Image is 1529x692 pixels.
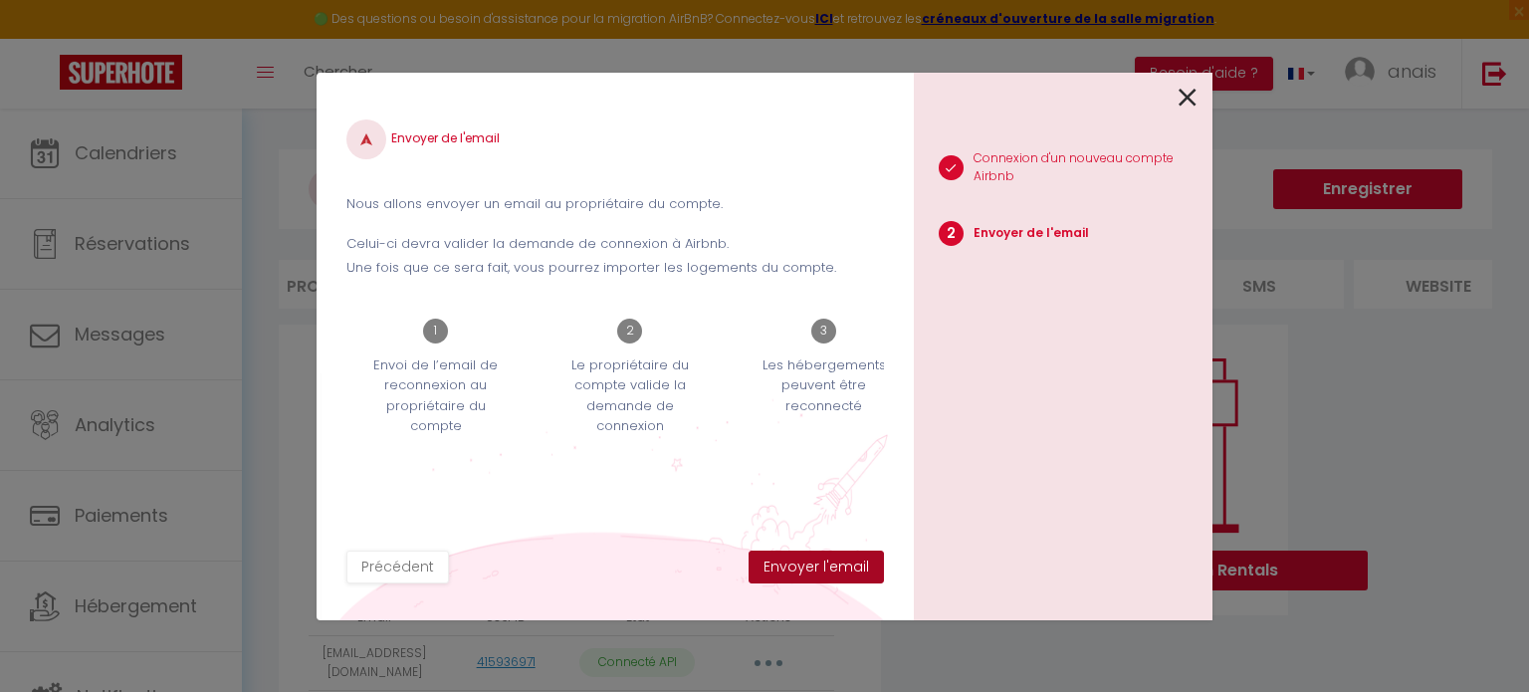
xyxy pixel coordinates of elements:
p: Une fois que ce sera fait, vous pourrez importer les logements du compte. [346,258,884,278]
p: Celui-ci devra valider la demande de connexion à Airbnb. [346,234,884,254]
p: Envoi de l’email de reconnexion au propriétaire du compte [359,355,513,437]
button: Envoyer l'email [749,551,884,584]
p: Nous allons envoyer un email au propriétaire du compte. [346,194,884,214]
p: Les hébergements peuvent être reconnecté [748,355,901,416]
span: 3 [811,319,836,344]
p: Le propriétaire du compte valide la demande de connexion [553,355,707,437]
span: 1 [423,319,448,344]
span: 2 [939,221,964,246]
button: Précédent [346,551,449,584]
p: Envoyer de l'email [974,224,1089,243]
span: 2 [617,319,642,344]
h4: Envoyer de l'email [346,119,884,159]
p: Connexion d'un nouveau compte Airbnb [974,149,1213,187]
button: Ouvrir le widget de chat LiveChat [16,8,76,68]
